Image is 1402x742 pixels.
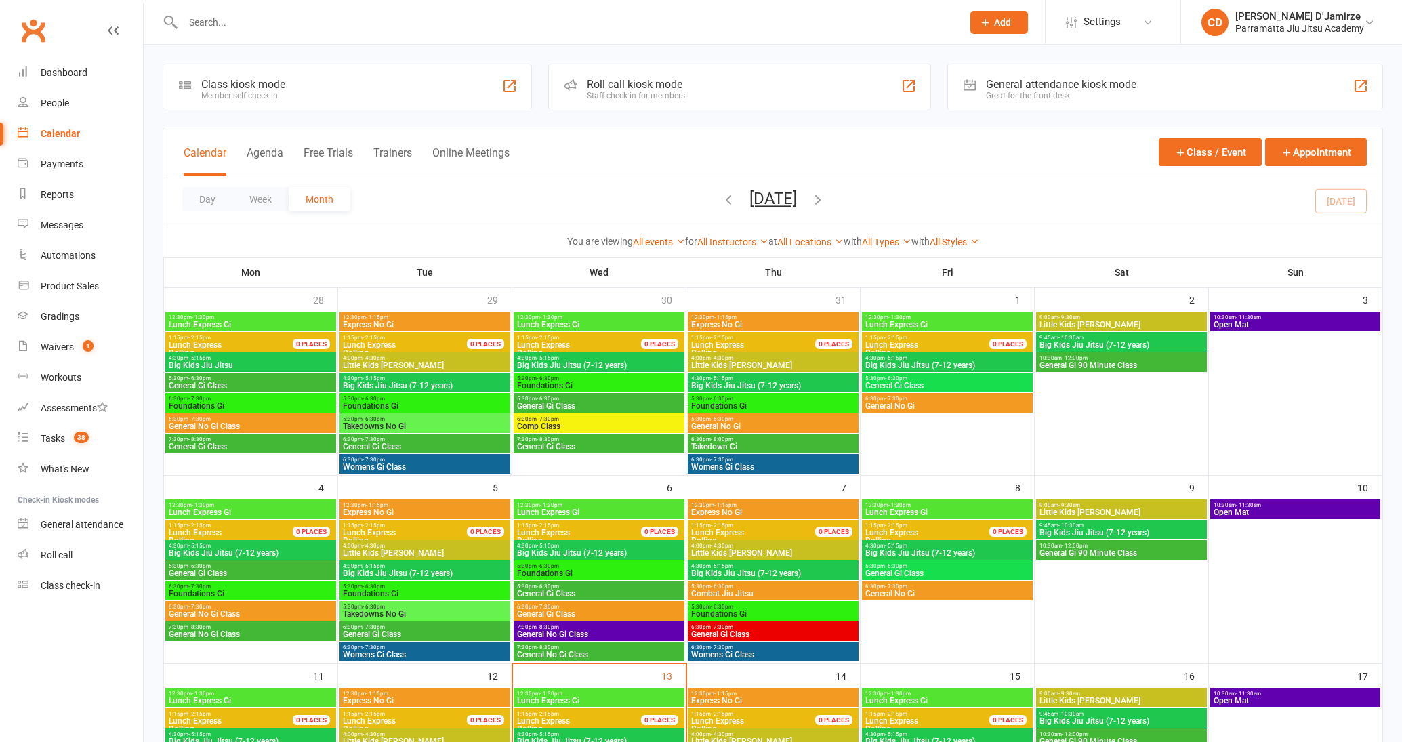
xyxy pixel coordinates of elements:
[888,502,911,508] span: - 1:30pm
[517,340,570,350] span: Lunch Express
[487,288,512,310] div: 29
[690,382,856,390] span: Big Kids Jiu Jitsu (7-12 years)
[18,119,143,149] a: Calendar
[363,563,385,569] span: - 5:15pm
[373,146,412,176] button: Trainers
[1039,543,1204,549] span: 10:30am
[168,402,333,410] span: Foundations Gi
[540,314,562,321] span: - 1:30pm
[885,375,907,382] span: - 6:30pm
[749,189,797,208] button: [DATE]
[168,549,333,557] span: Big Kids Jiu Jitsu (7-12 years)
[516,341,657,357] span: Rolling
[18,540,143,571] a: Roll call
[293,527,330,537] div: 0 PLACES
[41,128,80,139] div: Calendar
[168,529,309,545] span: Rolling
[690,522,831,529] span: 1:15pm
[342,463,508,471] span: Womens Gi Class
[641,339,678,349] div: 0 PLACES
[516,543,682,549] span: 4:30pm
[188,335,211,341] span: - 2:15pm
[342,543,508,549] span: 4:00pm
[567,236,633,247] strong: You are viewing
[493,476,512,498] div: 5
[691,528,744,537] span: Lunch Express
[690,569,856,577] span: Big Kids Jiu Jitsu (7-12 years)
[41,189,74,200] div: Reports
[41,519,123,530] div: General attendance
[1058,502,1080,508] span: - 9:30am
[516,422,682,430] span: Comp Class
[318,476,337,498] div: 4
[342,549,508,557] span: Little Kids [PERSON_NAME]
[815,527,852,537] div: 0 PLACES
[516,355,682,361] span: 4:30pm
[516,563,682,569] span: 5:30pm
[865,396,1030,402] span: 6:30pm
[516,502,682,508] span: 12:30pm
[865,375,1030,382] span: 5:30pm
[1039,321,1204,329] span: Little Kids [PERSON_NAME]
[865,355,1030,361] span: 4:30pm
[1213,508,1378,516] span: Open Mat
[1039,314,1204,321] span: 9:00am
[289,187,350,211] button: Month
[168,335,309,341] span: 1:15pm
[690,502,856,508] span: 12:30pm
[537,396,559,402] span: - 6:30pm
[18,302,143,332] a: Gradings
[188,522,211,529] span: - 2:15pm
[1039,549,1204,557] span: General Gi 90 Minute Class
[18,88,143,119] a: People
[363,396,385,402] span: - 6:30pm
[188,355,211,361] span: - 5:15pm
[516,529,657,545] span: Rolling
[516,361,682,369] span: Big Kids Jiu Jitsu (7-12 years)
[1265,138,1367,166] button: Appointment
[168,341,309,357] span: Rolling
[1189,288,1208,310] div: 2
[711,522,733,529] span: - 2:15pm
[865,528,918,537] span: Lunch Express
[537,355,559,361] span: - 5:15pm
[74,432,89,443] span: 38
[711,355,733,361] span: - 4:30pm
[1213,314,1378,321] span: 10:30am
[169,528,222,537] span: Lunch Express
[844,236,862,247] strong: with
[342,361,508,369] span: Little Kids [PERSON_NAME]
[342,335,483,341] span: 1:15pm
[313,288,337,310] div: 28
[690,543,856,549] span: 4:00pm
[885,396,907,402] span: - 7:30pm
[690,314,856,321] span: 12:30pm
[537,522,559,529] span: - 2:15pm
[18,454,143,485] a: What's New
[363,416,385,422] span: - 6:30pm
[184,146,226,176] button: Calendar
[888,314,911,321] span: - 1:30pm
[41,98,69,108] div: People
[587,78,685,91] div: Roll call kiosk mode
[690,335,831,341] span: 1:15pm
[777,236,844,247] a: All Locations
[1062,543,1088,549] span: - 12:00pm
[363,335,385,341] span: - 2:15pm
[587,91,685,100] div: Staff check-in for members
[885,335,907,341] span: - 2:15pm
[18,393,143,424] a: Assessments
[342,569,508,577] span: Big Kids Jiu Jitsu (7-12 years)
[714,314,737,321] span: - 1:15pm
[342,422,508,430] span: Takedowns No Gi
[342,522,483,529] span: 1:15pm
[18,424,143,454] a: Tasks 38
[516,402,682,410] span: General Gi Class
[168,355,333,361] span: 4:30pm
[1058,314,1080,321] span: - 9:30am
[1209,258,1382,287] th: Sun
[516,436,682,442] span: 7:30pm
[41,159,83,169] div: Payments
[188,563,211,569] span: - 6:30pm
[516,382,682,390] span: Foundations Gi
